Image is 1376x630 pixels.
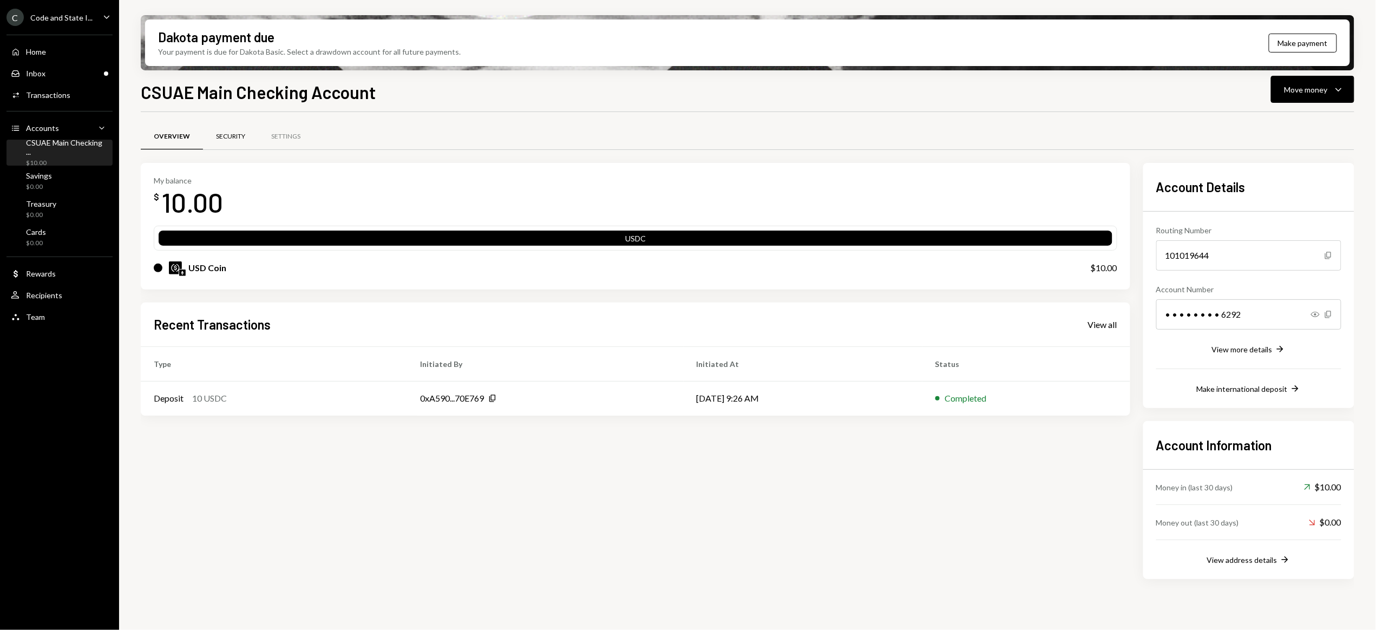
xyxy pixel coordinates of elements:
[922,346,1130,381] th: Status
[26,138,108,156] div: CSUAE Main Checking ...
[1207,554,1290,566] button: View address details
[1271,76,1354,103] button: Move money
[161,185,223,219] div: 10.00
[179,270,186,276] img: ethereum-mainnet
[158,46,461,57] div: Your payment is due for Dakota Basic. Select a drawdown account for all future payments.
[141,81,376,103] h1: CSUAE Main Checking Account
[203,123,258,150] a: Security
[6,196,113,222] a: Treasury$0.00
[154,176,223,185] div: My balance
[26,69,45,78] div: Inbox
[154,392,184,405] div: Deposit
[1156,240,1341,271] div: 101019644
[30,13,93,22] div: Code and State I...
[6,264,113,283] a: Rewards
[407,346,684,381] th: Initiated By
[1207,555,1277,565] div: View address details
[1088,319,1117,330] div: View all
[26,239,46,248] div: $0.00
[26,159,108,168] div: $10.00
[1156,178,1341,196] h2: Account Details
[6,224,113,250] a: Cards$0.00
[26,227,46,237] div: Cards
[6,140,113,166] a: CSUAE Main Checking ...$10.00
[6,285,113,305] a: Recipients
[154,316,271,333] h2: Recent Transactions
[1212,344,1286,356] button: View more details
[26,312,45,321] div: Team
[1156,225,1341,236] div: Routing Number
[1197,383,1301,395] button: Make international deposit
[1156,436,1341,454] h2: Account Information
[1088,318,1117,330] a: View all
[26,90,70,100] div: Transactions
[6,85,113,104] a: Transactions
[6,307,113,326] a: Team
[26,211,56,220] div: $0.00
[141,123,203,150] a: Overview
[6,9,24,26] div: C
[684,381,922,416] td: [DATE] 9:26 AM
[1156,517,1239,528] div: Money out (last 30 days)
[1304,481,1341,494] div: $10.00
[684,346,922,381] th: Initiated At
[6,42,113,61] a: Home
[945,392,987,405] div: Completed
[26,182,52,192] div: $0.00
[154,192,159,202] div: $
[6,118,113,137] a: Accounts
[1091,261,1117,274] div: $10.00
[1156,299,1341,330] div: • • • • • • • • 6292
[1269,34,1337,52] button: Make payment
[1197,384,1288,393] div: Make international deposit
[1285,84,1328,95] div: Move money
[420,392,484,405] div: 0xA590...70E769
[26,199,56,208] div: Treasury
[192,392,227,405] div: 10 USDC
[26,47,46,56] div: Home
[1309,516,1341,529] div: $0.00
[271,132,300,141] div: Settings
[1156,482,1233,493] div: Money in (last 30 days)
[158,28,274,46] div: Dakota payment due
[216,132,245,141] div: Security
[169,261,182,274] img: USDC
[6,63,113,83] a: Inbox
[141,346,407,381] th: Type
[26,123,59,133] div: Accounts
[1156,284,1341,295] div: Account Number
[26,171,52,180] div: Savings
[154,132,190,141] div: Overview
[26,291,62,300] div: Recipients
[159,233,1112,248] div: USDC
[1212,345,1273,354] div: View more details
[26,269,56,278] div: Rewards
[6,168,113,194] a: Savings$0.00
[188,261,226,274] div: USD Coin
[258,123,313,150] a: Settings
